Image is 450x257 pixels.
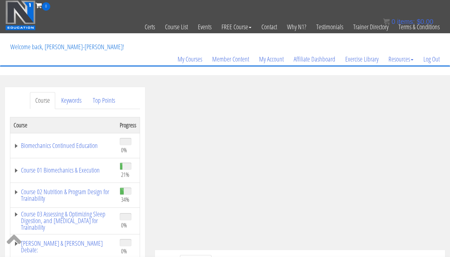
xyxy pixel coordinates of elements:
a: Member Content [207,43,254,75]
th: Progress [116,117,140,133]
a: 0 [36,1,50,10]
a: Affiliate Dashboard [289,43,340,75]
p: Welcome back, [PERSON_NAME]-[PERSON_NAME]! [5,34,129,60]
span: 34% [121,196,129,203]
span: 0% [121,221,127,229]
span: 0 [42,2,50,11]
a: Top Points [87,92,120,109]
bdi: 0.00 [417,18,433,25]
a: My Account [254,43,289,75]
a: Events [193,11,217,43]
a: Keywords [56,92,87,109]
a: Log Out [418,43,445,75]
span: $ [417,18,420,25]
a: Course List [160,11,193,43]
a: Terms & Conditions [393,11,445,43]
a: Course 01 Biomechanics & Execution [14,167,113,174]
a: 0 items: $0.00 [383,18,433,25]
th: Course [10,117,117,133]
a: Resources [383,43,418,75]
a: Course 03 Assessing & Optimizing Sleep Digestion, and [MEDICAL_DATA] for Trainability [14,211,113,231]
img: n1-education [5,0,36,30]
span: 21% [121,171,129,178]
img: icon11.png [383,18,390,25]
span: 0% [121,247,127,255]
a: FREE Course [217,11,256,43]
a: Contact [256,11,282,43]
a: Course [30,92,55,109]
a: [PERSON_NAME] & [PERSON_NAME] Debate: [14,240,113,253]
a: Certs [140,11,160,43]
a: My Courses [173,43,207,75]
span: items: [397,18,415,25]
a: Course 02 Nutrition & Program Design for Trainability [14,189,113,202]
span: 0% [121,146,127,154]
span: 0 [391,18,395,25]
a: Biomechanics Continued Education [14,142,113,149]
a: Testimonials [311,11,348,43]
a: Exercise Library [340,43,383,75]
a: Trainer Directory [348,11,393,43]
a: Why N1? [282,11,311,43]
